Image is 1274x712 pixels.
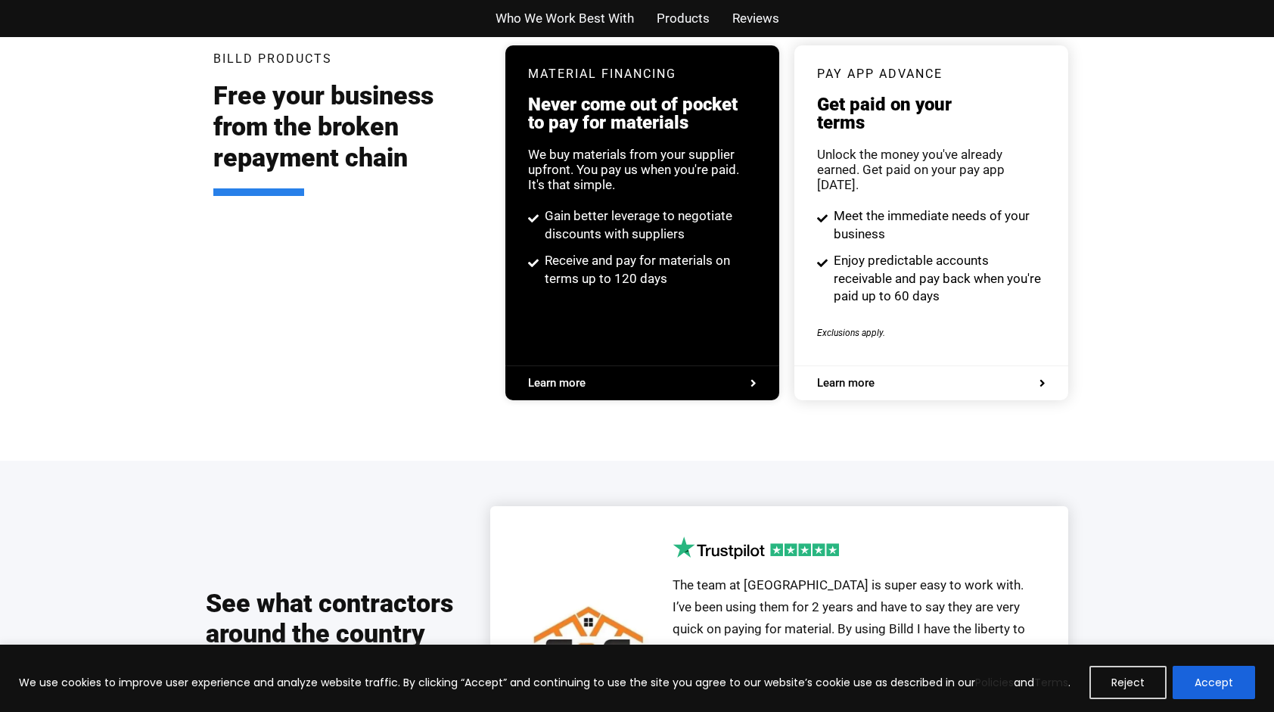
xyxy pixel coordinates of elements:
p: We use cookies to improve user experience and analyze website traffic. By clicking “Accept” and c... [19,673,1070,692]
span: Learn more [528,378,586,389]
span: The team at [GEOGRAPHIC_DATA] is super easy to work with. I’ve been using them for 2 years and ha... [673,577,1025,680]
a: Terms [1034,675,1068,690]
h3: pay app advance [817,68,1046,80]
span: Enjoy predictable accounts receivable and pay back when you're paid up to 60 days [830,252,1046,306]
span: Gain better leverage to negotiate discounts with suppliers [541,207,757,244]
h3: Billd Products [213,53,332,65]
h3: Never come out of pocket to pay for materials [528,95,757,132]
a: Who We Work Best With [496,8,634,30]
div: We buy materials from your supplier upfront. You pay us when you're paid. It's that simple. [528,147,757,192]
a: Learn more [817,378,1046,389]
button: Reject [1089,666,1167,699]
button: Accept [1173,666,1255,699]
span: Exclusions apply. [817,328,885,338]
h3: Get paid on your terms [817,95,1046,132]
span: Learn more [817,378,875,389]
a: Policies [975,675,1014,690]
a: Reviews [732,8,779,30]
h2: See what contractors around the country are saying about Billd [206,588,460,703]
span: Meet the immediate needs of your business [830,207,1046,244]
h3: Material Financing [528,68,757,80]
a: Learn more [528,378,757,389]
div: Unlock the money you've already earned. Get paid on your pay app [DATE]. [817,147,1046,192]
a: Products [657,8,710,30]
h2: Free your business from the broken repayment chain [213,80,483,195]
span: Receive and pay for materials on terms up to 120 days [541,252,757,288]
